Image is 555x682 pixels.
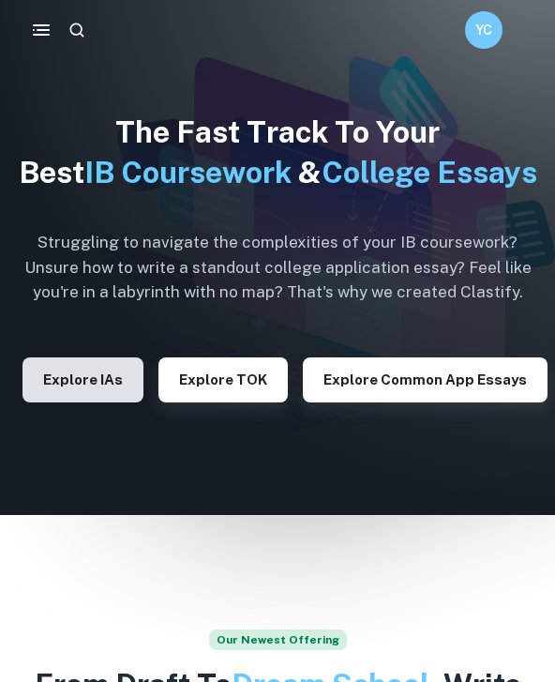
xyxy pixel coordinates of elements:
span: IB Coursework [84,155,292,189]
h6: YC [473,20,495,40]
button: YC [465,11,502,49]
button: Explore IAs [22,357,143,402]
button: Explore TOK [158,357,288,402]
h6: Struggling to navigate the complexities of your IB coursework? Unsure how to write a standout col... [15,230,540,304]
a: Explore TOK [158,370,288,387]
span: College Essays [322,155,537,189]
a: Explore IAs [22,370,143,387]
a: Explore Common App essays [303,370,547,387]
h1: The Fast Track To Your Best & [15,113,540,192]
button: Explore Common App essays [303,357,547,402]
span: Our Newest Offering [209,629,347,650]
